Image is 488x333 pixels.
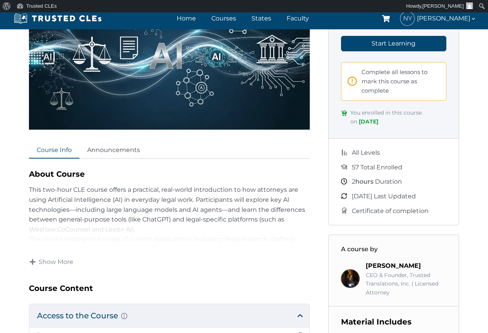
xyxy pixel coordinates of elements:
span: [PERSON_NAME] [417,13,476,24]
span: All Levels [352,148,380,158]
span: [DATE] [359,118,378,125]
span: 57 Total Enrolled [352,162,402,172]
span: Duration [352,177,402,187]
span: You enrolled in this course on [350,108,447,126]
a: Start Learning [341,36,447,51]
span: 2 [352,178,355,185]
a: [PERSON_NAME] [366,262,421,269]
a: Courses [209,13,238,24]
div: CEO & Founder, Trusted Translations, Inc. | Licensed Attorney [366,271,447,297]
a: States [250,13,273,24]
h3: A course by [341,244,447,254]
span: [DATE] Last Updated [352,191,416,201]
a: Faculty [285,13,311,24]
a: Course Info [29,142,79,159]
span: Show More [39,258,73,266]
span: This two-hour CLE course offers a practical, real-world introduction to how attorneys are using A... [29,186,305,233]
span: [PERSON_NAME] [422,3,464,9]
a: Announcements [79,142,148,159]
h3: Material Includes [341,316,447,328]
span: Complete all lessons to mark this course as complete [361,68,440,95]
a: Home [175,13,198,24]
img: Trusted CLEs [12,13,104,24]
h4: Access to the Course [29,304,309,327]
img: Richard Estevez [341,269,360,288]
span: Certificate of completion [352,206,429,216]
span: hours [355,178,373,185]
h2: About Course [29,168,310,180]
span: NY [400,12,414,25]
h3: Course Content [29,282,310,294]
a: Show More [29,257,74,267]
